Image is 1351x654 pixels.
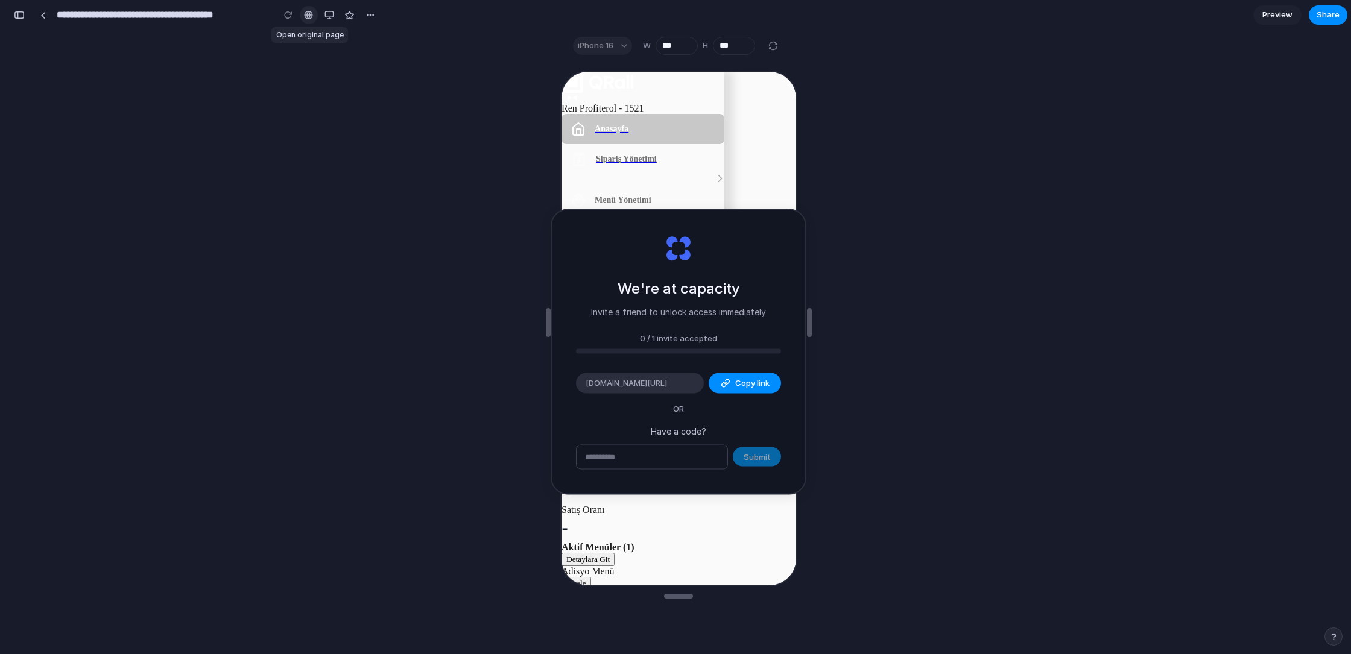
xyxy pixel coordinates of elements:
[193,266,229,275] span: Çakmakçı
[31,152,101,165] span: [PERSON_NAME]
[271,27,349,43] div: Open original page
[121,204,163,224] button: TR
[10,50,24,64] img: home.svg
[10,152,22,165] img: masa-yonetimi.svg
[10,181,24,196] img: settings.svg
[1262,9,1292,21] span: Preview
[10,121,24,136] img: ph_bowl-food.svg
[735,377,770,389] span: Copy link
[643,40,651,52] label: W
[663,403,694,415] span: OR
[171,251,184,262] span: AÇ
[34,81,95,93] span: Sipariş Yönetimi
[709,373,781,394] button: Copy link
[5,483,48,492] span: Detaylara Git
[576,332,781,344] div: 0 / 1 invite accepted
[576,373,704,394] div: [DOMAIN_NAME][URL]
[33,122,90,134] span: Menü Yönetimi
[5,507,25,516] span: İncele
[1317,9,1340,21] span: Share
[33,51,67,63] span: Anasayfa
[618,277,740,299] h2: We're at capacity
[125,226,140,241] img: bell.svg
[576,424,781,437] p: Have a code?
[140,213,151,222] b: TR
[1309,5,1347,25] button: Share
[703,40,708,52] label: H
[85,300,164,309] b: Detaylarımı Görüntüle
[586,377,667,389] span: [DOMAIN_NAME][URL]
[64,291,169,311] button: Detaylarımı Görüntüle
[44,405,49,415] span: 0
[127,266,229,275] b: [PERSON_NAME]
[69,292,85,307] img: trending-up.svg
[33,183,165,195] span: [DEMOGRAPHIC_DATA] Ayarları
[10,80,25,95] img: order-management.svg
[71,323,75,333] span: 2
[121,245,235,287] button: AÇ[PERSON_NAME]Çakmakçı
[591,305,766,318] p: Invite a friend to unlock access immediately
[1253,5,1302,25] a: Preview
